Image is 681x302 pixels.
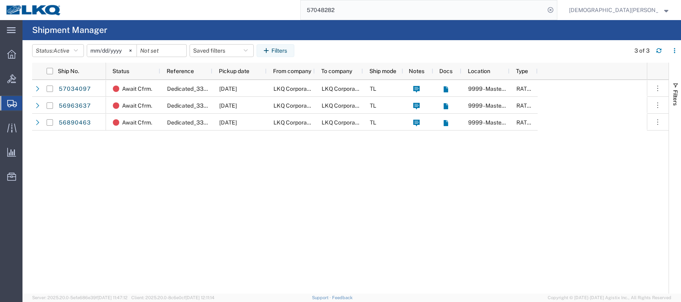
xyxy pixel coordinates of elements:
span: Dedicated_3383_3116_Gen Auto Parts [167,102,267,109]
span: 9999 - Master Location [468,86,527,92]
span: To company [321,68,352,74]
input: Not set [137,45,186,57]
button: Status:Active [32,44,84,57]
span: Type [516,68,528,74]
span: TL [370,102,376,109]
input: Search for shipment number, reference number [301,0,545,20]
span: Dedicated_3383_3116_Gen Auto Parts [167,119,267,126]
span: Location [468,68,490,74]
span: LKQ Corporation [273,102,316,109]
input: Not set [87,45,137,57]
span: LKQ Corporation [273,119,316,126]
a: Feedback [332,295,353,300]
button: [DEMOGRAPHIC_DATA][PERSON_NAME] [569,5,670,15]
a: 56963637 [58,100,91,112]
span: Filters [672,90,679,106]
span: 10/27/2025 [219,119,237,126]
span: Docs [439,68,453,74]
span: LKQ Corporation [322,119,365,126]
button: Saved filters [190,44,254,57]
a: Support [312,295,332,300]
span: 9999 - Master Location [468,119,527,126]
span: Client: 2025.20.0-8c6e0cf [131,295,214,300]
span: [DATE] 12:11:14 [186,295,214,300]
a: 56890463 [58,116,91,129]
span: Pickup date [219,68,249,74]
span: Dedicated_3383_3116_Gen Auto Parts [167,86,267,92]
span: 11/10/2025 [219,86,237,92]
img: logo [6,4,62,16]
span: 11/03/2025 [219,102,237,109]
span: Kristen Lund [569,6,658,14]
div: 3 of 3 [634,47,650,55]
span: Copyright © [DATE]-[DATE] Agistix Inc., All Rights Reserved [548,294,671,301]
span: Active [53,47,69,54]
span: LKQ Corporation [322,102,365,109]
span: Await Cfrm. [122,97,152,114]
span: RATED [516,86,534,92]
span: Server: 2025.20.0-5efa686e39f [32,295,128,300]
span: TL [370,86,376,92]
a: 57034097 [58,83,91,96]
span: RATED [516,102,534,109]
button: Filters [257,44,294,57]
span: Ship mode [369,68,396,74]
span: LKQ Corporation [322,86,365,92]
h4: Shipment Manager [32,20,107,40]
span: LKQ Corporation [273,86,316,92]
span: RATED [516,119,534,126]
span: Reference [167,68,194,74]
span: TL [370,119,376,126]
span: Await Cfrm. [122,114,152,131]
span: 9999 - Master Location [468,102,527,109]
span: Ship No. [58,68,79,74]
span: From company [273,68,311,74]
span: Status [112,68,129,74]
span: Await Cfrm. [122,80,152,97]
span: Notes [409,68,424,74]
span: [DATE] 11:47:12 [98,295,128,300]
